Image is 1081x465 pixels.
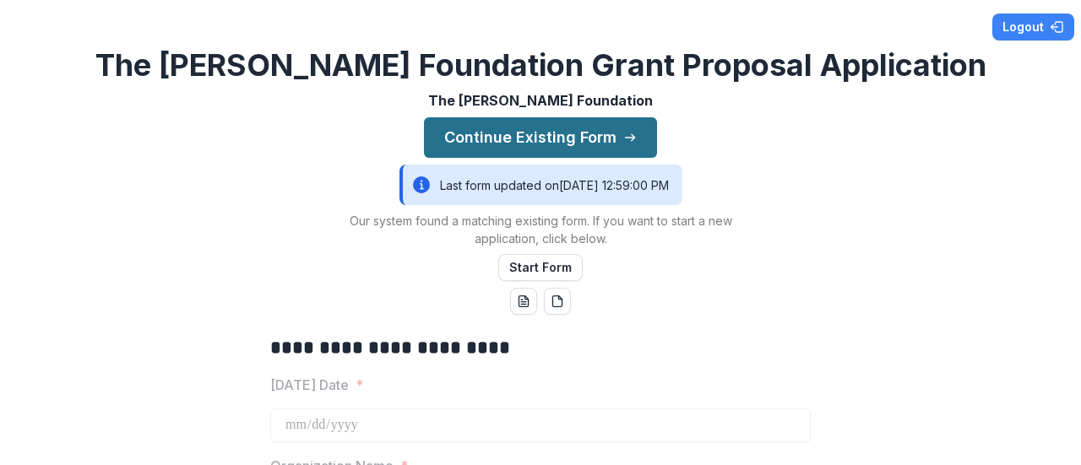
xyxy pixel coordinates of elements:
p: The [PERSON_NAME] Foundation [428,90,653,111]
button: Start Form [498,254,583,281]
h2: The [PERSON_NAME] Foundation Grant Proposal Application [95,47,986,84]
button: Continue Existing Form [424,117,657,158]
button: pdf-download [544,288,571,315]
button: Logout [992,14,1074,41]
button: word-download [510,288,537,315]
div: Last form updated on [DATE] 12:59:00 PM [399,165,682,205]
p: [DATE] Date [270,375,349,395]
p: Our system found a matching existing form. If you want to start a new application, click below. [329,212,752,247]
